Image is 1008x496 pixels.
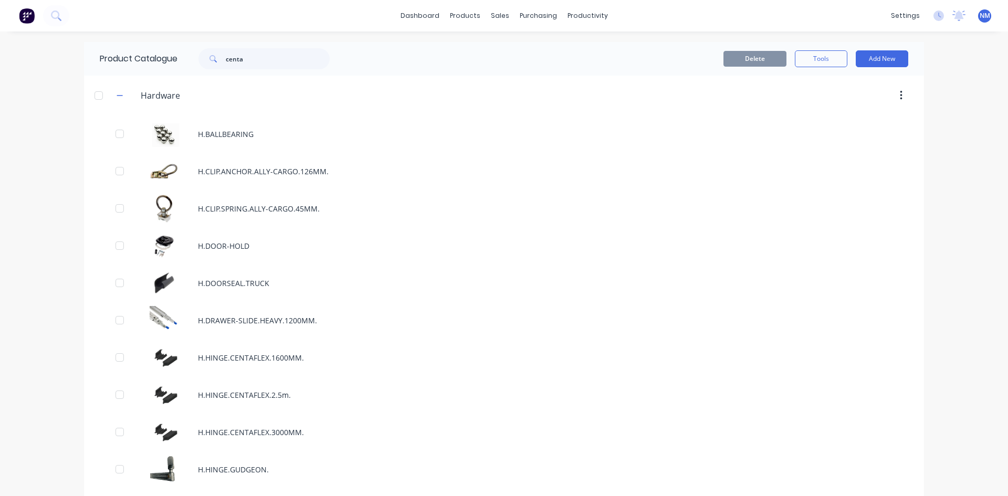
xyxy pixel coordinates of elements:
div: purchasing [514,8,562,24]
div: H.BALLBEARINGH.BALLBEARING [84,115,924,153]
a: dashboard [395,8,445,24]
div: H.DRAWER-SLIDE.HEAVY.1200MM.H.DRAWER-SLIDE.HEAVY.1200MM. [84,302,924,339]
div: products [445,8,486,24]
span: NM [980,11,990,20]
div: H.DOORSEAL.TRUCKH.DOORSEAL.TRUCK [84,265,924,302]
div: settings [886,8,925,24]
div: H.HINGE.CENTAFLEX.1600MM.H.HINGE.CENTAFLEX.1600MM. [84,339,924,376]
div: Product Catalogue [84,42,177,76]
div: productivity [562,8,613,24]
div: H.HINGE.CENTAFLEX.2.5m.H.HINGE.CENTAFLEX.2.5m. [84,376,924,414]
img: Factory [19,8,35,24]
div: H.CLIP.SPRING.ALLY-CARGO.45MM.H.CLIP.SPRING.ALLY-CARGO.45MM. [84,190,924,227]
div: H.DOOR-HOLDH.DOOR-HOLD [84,227,924,265]
div: H.CLIP.ANCHOR.ALLY-CARGO.126MM.H.CLIP.ANCHOR.ALLY-CARGO.126MM. [84,153,924,190]
input: Enter category name [141,89,265,102]
button: Delete [723,51,786,67]
input: Search... [226,48,330,69]
div: H.HINGE.CENTAFLEX.3000MM.H.HINGE.CENTAFLEX.3000MM. [84,414,924,451]
div: sales [486,8,514,24]
button: Tools [795,50,847,67]
button: Add New [856,50,908,67]
div: H.HINGE.GUDGEON.H.HINGE.GUDGEON. [84,451,924,488]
